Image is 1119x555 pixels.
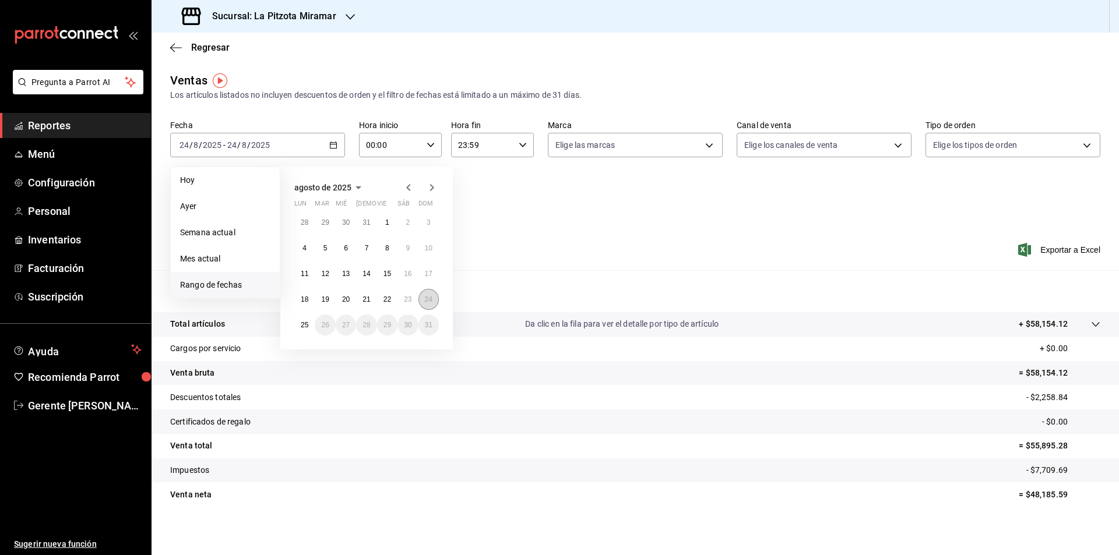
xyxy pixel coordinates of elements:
button: 19 de agosto de 2025 [315,289,335,310]
button: 20 de agosto de 2025 [336,289,356,310]
span: Elige las marcas [555,139,615,151]
button: open_drawer_menu [128,30,138,40]
abbr: 21 de agosto de 2025 [363,295,370,303]
abbr: 30 de agosto de 2025 [404,321,411,329]
abbr: 5 de agosto de 2025 [323,244,328,252]
button: 8 de agosto de 2025 [377,238,397,259]
button: 31 de julio de 2025 [356,212,376,233]
abbr: 10 de agosto de 2025 [425,244,432,252]
abbr: 6 de agosto de 2025 [344,244,348,252]
abbr: 28 de agosto de 2025 [363,321,370,329]
button: 18 de agosto de 2025 [294,289,315,310]
div: Ventas [170,72,207,89]
p: - $2,258.84 [1026,391,1100,404]
button: 30 de agosto de 2025 [397,314,418,335]
abbr: 24 de agosto de 2025 [425,295,432,303]
span: Mes actual [180,253,270,265]
button: 2 de agosto de 2025 [397,212,418,233]
abbr: domingo [418,200,433,212]
label: Hora inicio [359,121,442,129]
abbr: 11 de agosto de 2025 [301,270,308,278]
abbr: 23 de agosto de 2025 [404,295,411,303]
p: = $55,895.28 [1019,440,1100,452]
button: 17 de agosto de 2025 [418,263,439,284]
p: Venta total [170,440,212,452]
input: ---- [202,140,222,150]
button: 14 de agosto de 2025 [356,263,376,284]
a: Pregunta a Parrot AI [8,84,143,97]
span: Hoy [180,174,270,186]
abbr: miércoles [336,200,347,212]
p: Certificados de regalo [170,416,251,428]
button: 26 de agosto de 2025 [315,314,335,335]
abbr: 9 de agosto de 2025 [406,244,410,252]
span: Reportes [28,118,142,133]
abbr: 25 de agosto de 2025 [301,321,308,329]
abbr: 31 de agosto de 2025 [425,321,432,329]
button: 23 de agosto de 2025 [397,289,418,310]
span: Pregunta a Parrot AI [31,76,125,89]
button: Regresar [170,42,230,53]
abbr: 29 de agosto de 2025 [383,321,391,329]
button: 28 de julio de 2025 [294,212,315,233]
abbr: 2 de agosto de 2025 [406,218,410,227]
span: Rango de fechas [180,279,270,291]
abbr: sábado [397,200,410,212]
input: -- [227,140,237,150]
label: Tipo de orden [926,121,1100,129]
button: 29 de agosto de 2025 [377,314,397,335]
button: 30 de julio de 2025 [336,212,356,233]
abbr: 20 de agosto de 2025 [342,295,350,303]
input: -- [179,140,189,150]
span: agosto de 2025 [294,183,351,192]
p: = $58,154.12 [1019,367,1100,379]
span: Facturación [28,260,142,276]
label: Hora fin [451,121,534,129]
abbr: jueves [356,200,425,212]
abbr: 31 de julio de 2025 [363,218,370,227]
span: - [223,140,226,150]
abbr: 16 de agosto de 2025 [404,270,411,278]
input: ---- [251,140,270,150]
p: Cargos por servicio [170,342,241,355]
button: 12 de agosto de 2025 [315,263,335,284]
abbr: 13 de agosto de 2025 [342,270,350,278]
abbr: 19 de agosto de 2025 [321,295,329,303]
span: Elige los canales de venta [744,139,838,151]
button: 10 de agosto de 2025 [418,238,439,259]
label: Canal de venta [737,121,912,129]
button: 25 de agosto de 2025 [294,314,315,335]
p: = $48,185.59 [1019,489,1100,501]
span: Personal [28,203,142,219]
button: 11 de agosto de 2025 [294,263,315,284]
abbr: 28 de julio de 2025 [301,218,308,227]
img: Tooltip marker [213,73,227,88]
button: 4 de agosto de 2025 [294,238,315,259]
p: Da clic en la fila para ver el detalle por tipo de artículo [525,318,719,330]
abbr: 17 de agosto de 2025 [425,270,432,278]
span: / [199,140,202,150]
button: 27 de agosto de 2025 [336,314,356,335]
span: Regresar [191,42,230,53]
p: Total artículos [170,318,225,330]
p: Descuentos totales [170,391,241,404]
span: / [247,140,251,150]
abbr: 29 de julio de 2025 [321,218,329,227]
p: - $7,709.69 [1026,464,1100,476]
button: 16 de agosto de 2025 [397,263,418,284]
span: Elige los tipos de orden [933,139,1017,151]
span: Configuración [28,175,142,190]
button: Exportar a Excel [1021,243,1100,257]
input: -- [193,140,199,150]
abbr: 15 de agosto de 2025 [383,270,391,278]
button: Pregunta a Parrot AI [13,70,143,94]
button: 9 de agosto de 2025 [397,238,418,259]
p: Venta bruta [170,367,214,379]
span: Suscripción [28,289,142,305]
span: Ayuda [28,342,126,356]
button: 21 de agosto de 2025 [356,289,376,310]
abbr: 18 de agosto de 2025 [301,295,308,303]
p: + $58,154.12 [1019,318,1068,330]
h3: Sucursal: La Pitzota Miramar [203,9,336,23]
